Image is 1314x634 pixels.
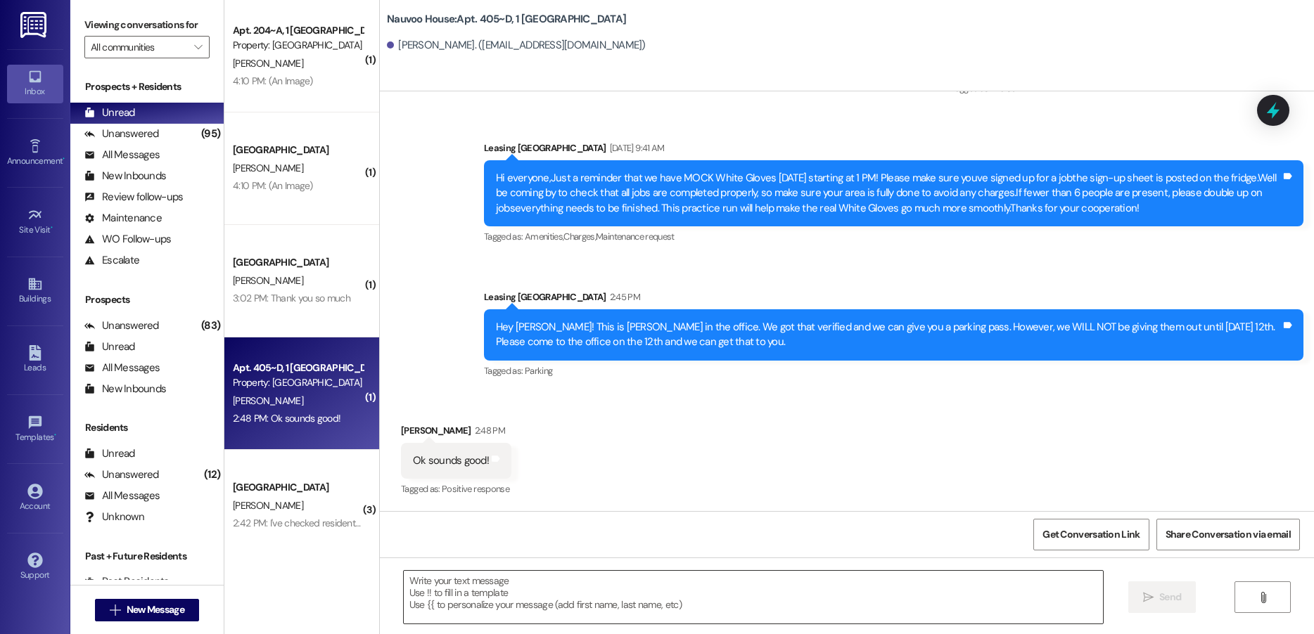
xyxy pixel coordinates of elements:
div: All Messages [84,489,160,503]
div: [GEOGRAPHIC_DATA] [233,143,363,157]
div: Past + Future Residents [70,549,224,564]
div: Tagged as: [484,226,1303,247]
span: [PERSON_NAME] [233,274,303,287]
div: [DATE] 9:41 AM [606,141,665,155]
div: [GEOGRAPHIC_DATA] [233,255,363,270]
span: [PERSON_NAME] [233,57,303,70]
button: Send [1128,581,1197,613]
div: Unanswered [84,318,159,333]
span: Get Conversation Link [1042,527,1140,542]
div: Property: [GEOGRAPHIC_DATA] [233,38,363,53]
div: Residents [70,420,224,435]
i:  [194,41,202,53]
div: Maintenance [84,211,162,226]
span: Praise [992,82,1015,94]
a: Inbox [7,65,63,103]
span: Charges , [563,231,596,242]
div: New Inbounds [84,382,166,396]
span: New Message [127,602,184,617]
div: (83) [198,315,224,337]
span: [PERSON_NAME] [233,394,303,407]
div: Apt. 405~D, 1 [GEOGRAPHIC_DATA] [233,361,363,375]
div: Unread [84,446,135,461]
div: 3:02 PM: Thank you so much [233,292,350,304]
div: Unanswered [84,467,159,482]
div: Hey [PERSON_NAME]! This is [PERSON_NAME] in the office. We got that verified and we can give you ... [496,320,1281,350]
div: Past Residents [84,574,170,589]
div: [GEOGRAPHIC_DATA] [233,480,363,495]
i:  [1258,592,1268,603]
div: Apt. 204~A, 1 [GEOGRAPHIC_DATA] [233,23,363,38]
a: Account [7,479,63,517]
div: Leasing [GEOGRAPHIC_DATA] [484,290,1303,309]
span: • [54,430,56,440]
div: 2:45 PM [606,290,640,304]
span: Parking [525,365,552,377]
img: ResiDesk Logo [20,12,49,38]
div: 2:42 PM: I've checked resident portal and the nauvoo house website [233,517,510,529]
i:  [110,604,120,616]
div: Unknown [84,510,144,524]
div: New Inbounds [84,169,166,183]
div: Ok sounds good! [413,453,489,468]
span: Send [1159,590,1181,604]
div: WO Follow-ups [84,232,171,247]
div: Unread [84,105,135,120]
b: Nauvoo House: Apt. 405~D, 1 [GEOGRAPHIC_DATA] [387,12,626,27]
span: [PERSON_NAME] [233,162,303,174]
div: Property: [GEOGRAPHIC_DATA] [233,375,363,390]
i:  [1143,592,1154,603]
a: Support [7,548,63,586]
input: All communities [91,36,187,58]
div: 4:10 PM: (An Image) [233,75,313,87]
div: Tagged as: [484,361,1303,381]
div: Unanswered [84,127,159,141]
span: Share Conversation via email [1166,527,1291,542]
a: Leads [7,341,63,379]
span: [PERSON_NAME] [233,499,303,512]
div: All Messages [84,148,160,162]
div: (12) [200,464,224,486]
div: Prospects [70,292,224,307]
label: Viewing conversations for [84,14,210,36]
div: Escalate [84,253,139,268]
div: All Messages [84,361,160,375]
div: Unread [84,339,135,354]
div: Review follow-ups [84,190,183,205]
a: Buildings [7,272,63,310]
span: Positive response [442,483,509,495]
span: Maintenance request [596,231,675,242]
div: (95) [198,123,224,145]
div: 2:48 PM [471,423,505,438]
div: Hi everyone,Just a reminder that we have MOCK White Gloves [DATE] starting at 1 PM! Please make s... [496,171,1281,216]
span: • [51,223,53,233]
button: Share Conversation via email [1156,519,1300,550]
span: • [63,154,65,164]
div: Tagged as: [401,479,511,499]
div: 4:10 PM: (An Image) [233,179,313,192]
button: New Message [95,599,199,621]
div: 2:48 PM: Ok sounds good! [233,412,340,425]
div: [PERSON_NAME]. ([EMAIL_ADDRESS][DOMAIN_NAME]) [387,38,646,53]
a: Templates • [7,410,63,448]
div: Leasing [GEOGRAPHIC_DATA] [484,141,1303,160]
div: [PERSON_NAME] [401,423,511,443]
a: Site Visit • [7,203,63,241]
span: Amenities , [525,231,564,242]
button: Get Conversation Link [1033,519,1149,550]
div: Prospects + Residents [70,79,224,94]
